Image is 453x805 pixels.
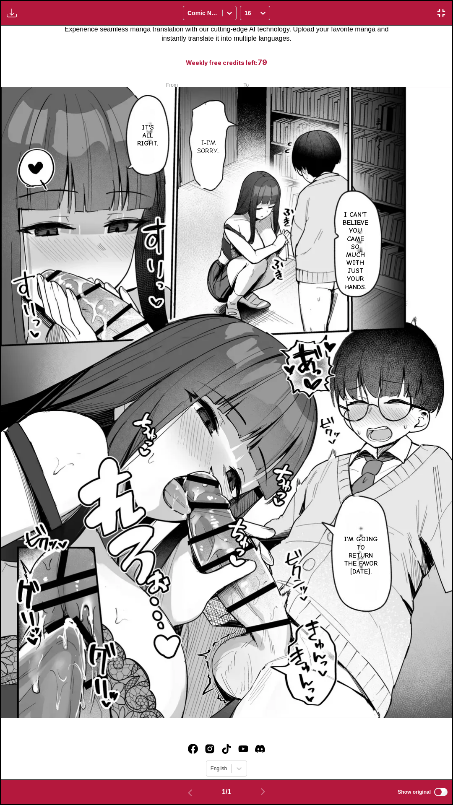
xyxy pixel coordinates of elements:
[1,87,452,718] img: Manga Panel
[7,8,17,18] img: Download translated images
[258,787,268,797] img: Next page
[342,534,380,577] p: I'm going to return the favor [DATE].
[398,789,431,795] span: Show original
[434,788,448,796] input: Show original
[185,788,195,798] img: Previous page
[195,138,221,157] p: I-I'm sorry...
[135,122,160,150] p: It's all right.
[222,788,231,796] span: 1 / 1
[341,209,370,293] p: I can't believe you came so much with just your hands.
